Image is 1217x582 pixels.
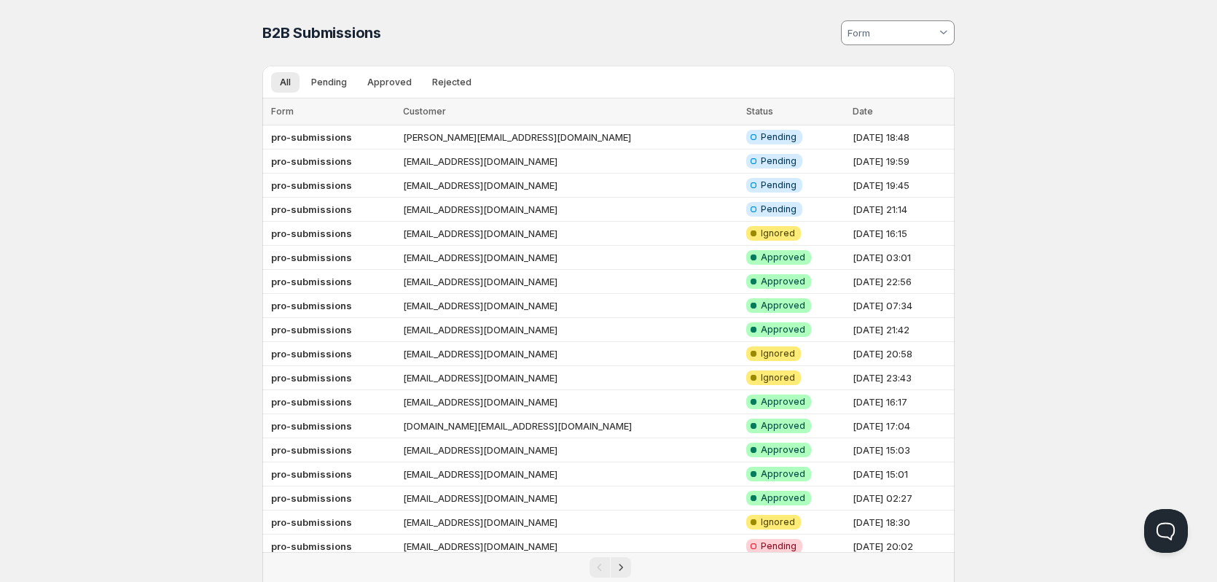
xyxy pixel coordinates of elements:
[399,462,742,486] td: [EMAIL_ADDRESS][DOMAIN_NAME]
[761,372,795,384] span: Ignored
[271,372,352,384] b: pro-submissions
[367,77,412,88] span: Approved
[761,420,805,432] span: Approved
[761,348,795,360] span: Ignored
[399,198,742,222] td: [EMAIL_ADDRESS][DOMAIN_NAME]
[845,21,936,44] input: Form
[271,300,352,311] b: pro-submissions
[761,228,795,239] span: Ignored
[611,557,631,578] button: Next
[399,414,742,438] td: [DOMAIN_NAME][EMAIL_ADDRESS][DOMAIN_NAME]
[311,77,347,88] span: Pending
[271,131,352,143] b: pro-submissions
[848,366,955,390] td: [DATE] 23:43
[271,444,352,456] b: pro-submissions
[262,552,955,582] nav: Pagination
[848,462,955,486] td: [DATE] 15:01
[271,228,352,239] b: pro-submissions
[761,203,797,215] span: Pending
[848,246,955,270] td: [DATE] 03:01
[271,516,352,528] b: pro-submissions
[399,342,742,366] td: [EMAIL_ADDRESS][DOMAIN_NAME]
[399,294,742,318] td: [EMAIL_ADDRESS][DOMAIN_NAME]
[848,174,955,198] td: [DATE] 19:45
[848,342,955,366] td: [DATE] 20:58
[399,390,742,414] td: [EMAIL_ADDRESS][DOMAIN_NAME]
[399,486,742,511] td: [EMAIL_ADDRESS][DOMAIN_NAME]
[399,125,742,150] td: [PERSON_NAME][EMAIL_ADDRESS][DOMAIN_NAME]
[848,438,955,462] td: [DATE] 15:03
[761,155,797,167] span: Pending
[761,492,805,504] span: Approved
[848,198,955,222] td: [DATE] 21:14
[399,535,742,559] td: [EMAIL_ADDRESS][DOMAIN_NAME]
[761,468,805,480] span: Approved
[761,516,795,528] span: Ignored
[848,270,955,294] td: [DATE] 22:56
[271,324,352,335] b: pro-submissions
[271,420,352,432] b: pro-submissions
[280,77,291,88] span: All
[746,106,773,117] span: Status
[399,511,742,535] td: [EMAIL_ADDRESS][DOMAIN_NAME]
[848,222,955,246] td: [DATE] 16:15
[271,396,352,408] b: pro-submissions
[853,106,873,117] span: Date
[399,438,742,462] td: [EMAIL_ADDRESS][DOMAIN_NAME]
[761,300,805,311] span: Approved
[761,324,805,335] span: Approved
[761,540,797,552] span: Pending
[271,106,294,117] span: Form
[399,222,742,246] td: [EMAIL_ADDRESS][DOMAIN_NAME]
[761,396,805,408] span: Approved
[761,444,805,456] span: Approved
[271,155,352,167] b: pro-submissions
[271,179,352,191] b: pro-submissions
[271,203,352,215] b: pro-submissions
[761,252,805,263] span: Approved
[848,486,955,511] td: [DATE] 02:27
[271,252,352,263] b: pro-submissions
[271,468,352,480] b: pro-submissions
[848,150,955,174] td: [DATE] 19:59
[271,348,352,360] b: pro-submissions
[848,390,955,414] td: [DATE] 16:17
[399,174,742,198] td: [EMAIL_ADDRESS][DOMAIN_NAME]
[399,318,742,342] td: [EMAIL_ADDRESS][DOMAIN_NAME]
[848,125,955,150] td: [DATE] 18:48
[271,276,352,287] b: pro-submissions
[1144,509,1188,553] iframe: Help Scout Beacon - Open
[271,540,352,552] b: pro-submissions
[262,24,381,42] span: B2B Submissions
[848,511,955,535] td: [DATE] 18:30
[848,294,955,318] td: [DATE] 07:34
[403,106,446,117] span: Customer
[432,77,471,88] span: Rejected
[848,535,955,559] td: [DATE] 20:02
[761,131,797,143] span: Pending
[761,276,805,287] span: Approved
[848,318,955,342] td: [DATE] 21:42
[399,246,742,270] td: [EMAIL_ADDRESS][DOMAIN_NAME]
[848,414,955,438] td: [DATE] 17:04
[399,366,742,390] td: [EMAIL_ADDRESS][DOMAIN_NAME]
[399,150,742,174] td: [EMAIL_ADDRESS][DOMAIN_NAME]
[271,492,352,504] b: pro-submissions
[399,270,742,294] td: [EMAIL_ADDRESS][DOMAIN_NAME]
[761,179,797,191] span: Pending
